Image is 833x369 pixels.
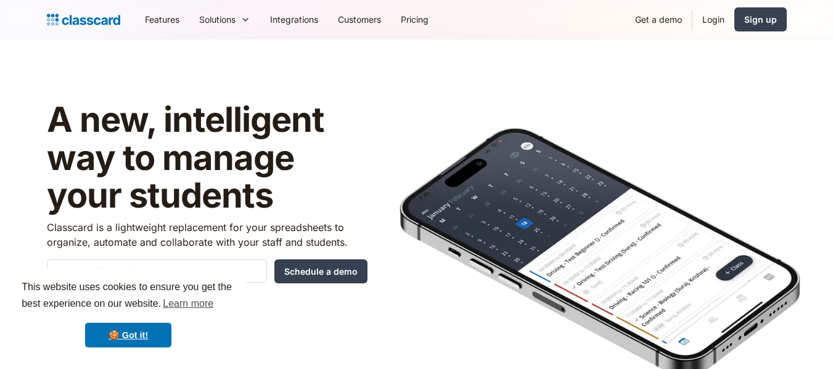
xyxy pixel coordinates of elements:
a: Sign up [734,7,787,31]
div: Solutions [189,6,260,33]
span: This website uses cookies to ensure you get the best experience on our website. [22,280,235,313]
a: learn more about cookies [161,294,215,313]
a: Integrations [260,6,328,33]
p: Classcard is a lightweight replacement for your spreadsheets to organize, automate and collaborat... [47,220,367,249]
a: Pricing [391,6,438,33]
input: Schedule a demo [274,259,367,283]
div: Sign up [744,13,777,26]
a: Features [135,6,189,33]
a: Logo [47,11,120,28]
form: Quick Demo Form [47,259,367,283]
h1: A new, intelligent way to manage your students [47,101,367,215]
a: dismiss cookie message [85,323,171,347]
a: Login [692,6,734,33]
a: Customers [328,6,391,33]
a: Get a demo [625,6,692,33]
div: cookieconsent [10,268,247,359]
input: tony@starkindustries.com [47,259,267,283]
div: Solutions [199,13,236,26]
